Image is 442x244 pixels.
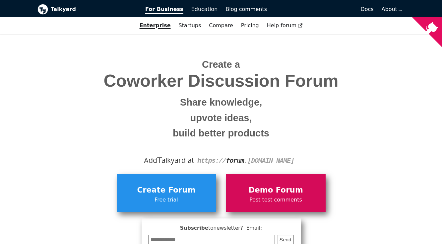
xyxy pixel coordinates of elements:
span: Create a [202,59,240,70]
span: Education [191,6,218,12]
a: About [382,6,401,12]
a: Help forum [263,20,307,31]
a: Compare [209,22,233,29]
a: Startups [175,20,205,31]
a: For Business [141,4,187,15]
code: https:// . [DOMAIN_NAME] [197,157,294,165]
span: For Business [145,6,183,14]
b: Talkyard [51,5,136,14]
a: Create ForumFree trial [117,174,216,211]
a: Pricing [237,20,263,31]
span: Coworker Discussion Forum [42,71,400,90]
span: Post test comments [229,196,322,204]
a: Talkyard logoTalkyard [37,4,136,15]
span: T [157,154,162,166]
span: Docs [360,6,373,12]
strong: forum [226,157,244,165]
small: build better products [42,125,400,141]
span: to newsletter ? Email: [208,225,262,231]
span: Free trial [120,196,213,204]
span: Create Forum [120,184,213,197]
span: Subscribe [148,224,294,232]
small: Share knowledge, [42,95,400,110]
img: Talkyard logo [37,4,48,15]
a: Enterprise [136,20,175,31]
a: Demo ForumPost test comments [226,174,326,211]
a: Blog comments [221,4,271,15]
div: Add alkyard at [42,155,400,166]
small: upvote ideas, [42,110,400,126]
span: Blog comments [225,6,267,12]
a: Education [187,4,222,15]
a: Docs [271,4,378,15]
span: Demo Forum [229,184,322,197]
span: Help forum [267,22,303,29]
